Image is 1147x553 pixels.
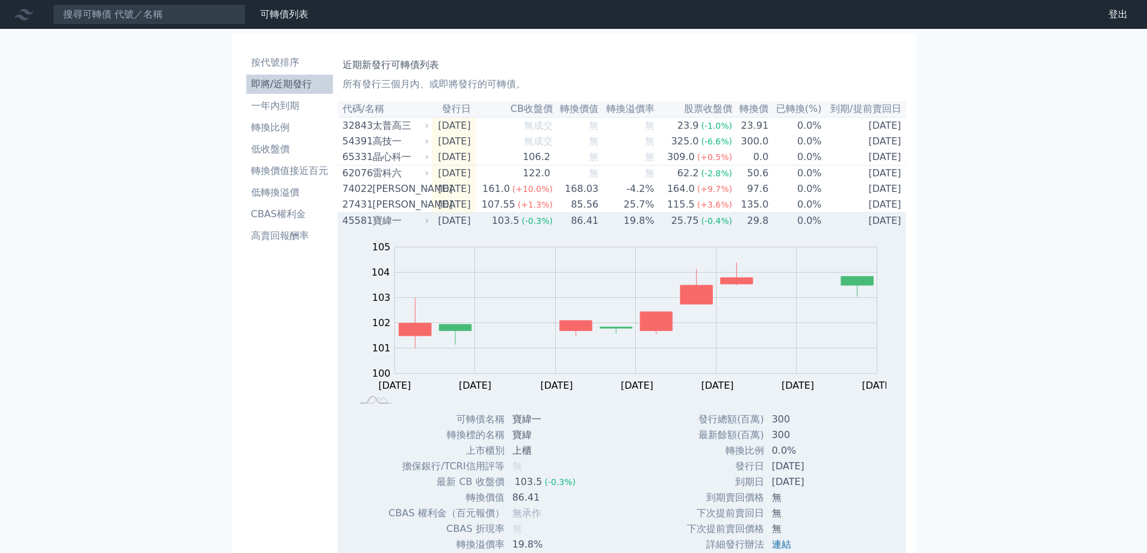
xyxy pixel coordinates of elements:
[765,474,856,490] td: [DATE]
[246,207,333,221] li: CBAS權利金
[822,181,906,197] td: [DATE]
[769,101,822,117] th: 已轉換(%)
[669,134,701,149] div: 325.0
[544,477,576,487] span: (-0.3%)
[769,149,822,165] td: 0.0%
[686,412,765,427] td: 發行總額(百萬)
[1099,5,1137,24] a: 登出
[701,168,732,178] span: (-2.8%)
[645,120,654,131] span: 無
[701,137,732,146] span: (-6.6%)
[645,151,654,162] span: 無
[372,342,391,354] tspan: 101
[246,140,333,159] a: 低收盤價
[246,99,333,113] li: 一年內到期
[521,216,553,226] span: (-0.3%)
[388,427,505,443] td: 轉換標的名稱
[388,537,505,552] td: 轉換溢價率
[343,214,370,228] div: 45581
[765,427,856,443] td: 300
[765,490,856,505] td: 無
[733,213,769,229] td: 29.8
[862,380,895,391] tspan: [DATE]
[655,101,733,117] th: 股票收盤價
[372,368,391,379] tspan: 100
[589,120,598,131] span: 無
[553,197,599,213] td: 85.56
[822,149,906,165] td: [DATE]
[246,77,333,91] li: 即將/近期發行
[686,443,765,459] td: 轉換比例
[733,117,769,134] td: 23.91
[553,101,599,117] th: 轉換價值
[246,53,333,72] a: 按代號排序
[686,505,765,521] td: 下次提前賣回日
[343,182,370,196] div: 74022
[343,197,370,212] div: 27431
[459,380,491,391] tspan: [DATE]
[246,205,333,224] a: CBAS權利金
[769,165,822,182] td: 0.0%
[599,181,655,197] td: -4.2%
[733,197,769,213] td: 135.0
[589,151,598,162] span: 無
[769,181,822,197] td: 0.0%
[432,134,476,149] td: [DATE]
[372,241,391,253] tspan: 105
[246,96,333,116] a: 一年內到期
[765,443,856,459] td: 0.0%
[553,213,599,229] td: 86.41
[686,459,765,474] td: 發行日
[343,119,370,133] div: 32843
[490,214,522,228] div: 103.5
[733,181,769,197] td: 97.6
[599,213,655,229] td: 19.8%
[512,507,541,519] span: 無承作
[782,380,814,391] tspan: [DATE]
[669,214,701,228] div: 25.75
[505,537,585,552] td: 19.8%
[645,135,654,147] span: 無
[505,443,585,459] td: 上櫃
[769,134,822,149] td: 0.0%
[589,135,598,147] span: 無
[388,459,505,474] td: 擔保銀行/TCRI信用評等
[822,197,906,213] td: [DATE]
[476,101,553,117] th: CB收盤價
[822,101,906,117] th: 到期/提前賣回日
[665,197,697,212] div: 115.5
[432,197,476,213] td: [DATE]
[432,101,476,117] th: 發行日
[822,134,906,149] td: [DATE]
[675,119,701,133] div: 23.9
[388,490,505,505] td: 轉換價值
[697,184,732,194] span: (+9.7%)
[388,443,505,459] td: 上市櫃別
[1087,495,1147,553] div: 聊天小工具
[260,8,308,20] a: 可轉債列表
[432,181,476,197] td: [DATE]
[518,200,553,209] span: (+1.3%)
[343,134,370,149] div: 54391
[541,380,573,391] tspan: [DATE]
[246,142,333,156] li: 低收盤價
[246,75,333,94] a: 即將/近期發行
[665,182,697,196] div: 164.0
[686,521,765,537] td: 下次提前賣回價格
[769,117,822,134] td: 0.0%
[675,166,701,181] div: 62.2
[373,134,427,149] div: 高技一
[772,539,791,550] a: 連結
[371,267,390,278] tspan: 104
[701,380,734,391] tspan: [DATE]
[373,166,427,181] div: 雷科六
[765,459,856,474] td: [DATE]
[697,200,732,209] span: (+3.6%)
[365,241,895,391] g: Chart
[733,134,769,149] td: 300.0
[432,213,476,229] td: [DATE]
[665,150,697,164] div: 309.0
[432,165,476,182] td: [DATE]
[686,427,765,443] td: 最新餘額(百萬)
[246,118,333,137] a: 轉換比例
